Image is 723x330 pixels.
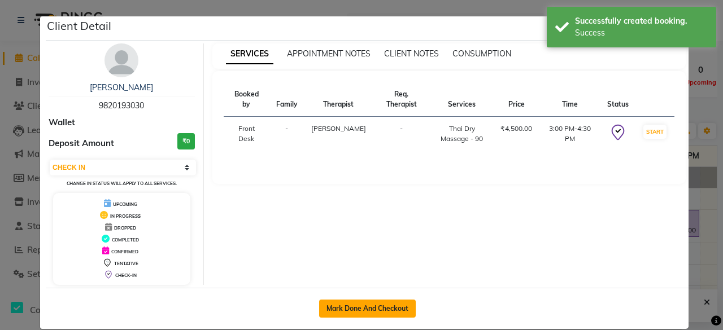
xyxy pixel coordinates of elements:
[643,125,667,139] button: START
[539,82,600,117] th: Time
[115,272,137,278] span: CHECK-IN
[430,82,494,117] th: Services
[113,201,137,207] span: UPCOMING
[269,82,304,117] th: Family
[500,124,532,134] div: ₹4,500.00
[224,117,269,151] td: Front Desk
[226,44,273,64] span: SERVICES
[600,82,635,117] th: Status
[575,27,708,39] div: Success
[304,82,373,117] th: Therapist
[319,300,416,318] button: Mark Done And Checkout
[49,116,75,129] span: Wallet
[110,213,141,219] span: IN PROGRESS
[47,17,111,34] h5: Client Detail
[575,15,708,27] div: Successfully created booking.
[269,117,304,151] td: -
[373,82,430,117] th: Req. Therapist
[49,137,114,150] span: Deposit Amount
[539,117,600,151] td: 3:00 PM-4:30 PM
[287,49,371,59] span: APPOINTMENT NOTES
[99,100,144,111] span: 9820193030
[494,82,539,117] th: Price
[67,181,177,186] small: Change in status will apply to all services.
[114,225,136,231] span: DROPPED
[112,237,139,243] span: COMPLETED
[177,133,195,149] h3: ₹0
[224,82,269,117] th: Booked by
[373,117,430,151] td: -
[437,124,487,144] div: Thai Dry Massage - 90
[90,82,153,93] a: [PERSON_NAME]
[452,49,511,59] span: CONSUMPTION
[104,43,138,77] img: avatar
[111,249,138,254] span: CONFIRMED
[384,49,439,59] span: CLIENT NOTES
[114,261,138,266] span: TENTATIVE
[311,124,366,133] span: [PERSON_NAME]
